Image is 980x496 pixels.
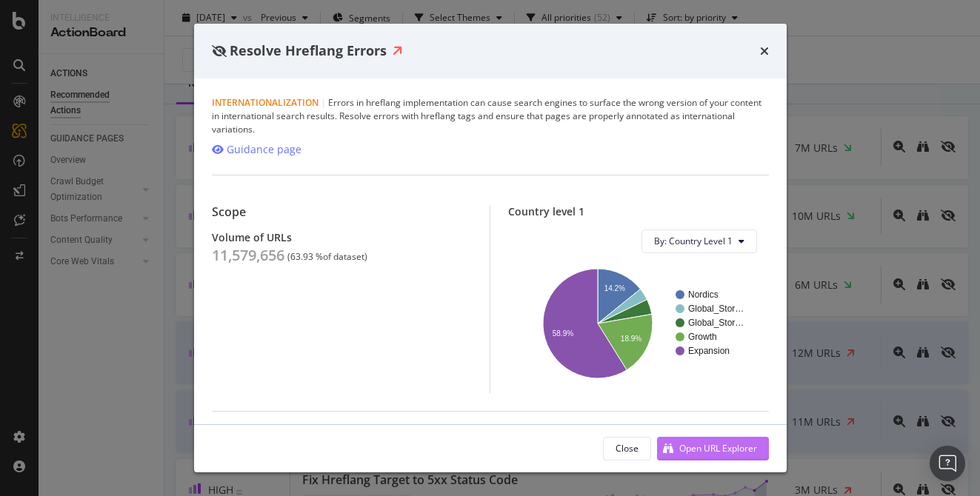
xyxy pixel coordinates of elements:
[688,289,719,300] text: Nordics
[760,41,769,61] div: times
[679,442,757,455] div: Open URL Explorer
[552,329,573,338] text: 58.9%
[230,41,387,59] span: Resolve Hreflang Errors
[688,304,744,314] text: Global_Stor…
[688,332,717,342] text: Growth
[212,96,769,136] div: Errors in hreflang implementation can cause search engines to surface the wrong version of your c...
[657,437,769,460] button: Open URL Explorer
[212,96,319,109] span: Internationalization
[520,265,757,381] svg: A chart.
[212,231,472,244] div: Volume of URLs
[641,229,757,253] button: By: Country Level 1
[508,205,769,218] div: Country level 1
[604,284,624,292] text: 14.2%
[688,318,744,328] text: Global_Stor…
[930,446,965,481] div: Open Intercom Messenger
[212,247,284,264] div: 11,579,656
[212,142,301,157] a: Guidance page
[321,96,326,109] span: |
[603,437,651,460] button: Close
[616,442,639,455] div: Close
[227,142,301,157] div: Guidance page
[688,346,730,356] text: Expansion
[212,45,227,57] div: eye-slash
[620,334,641,342] text: 18.9%
[212,205,472,219] div: Scope
[287,252,367,262] div: ( 63.93 % of dataset )
[194,24,787,472] div: modal
[654,235,733,247] span: By: Country Level 1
